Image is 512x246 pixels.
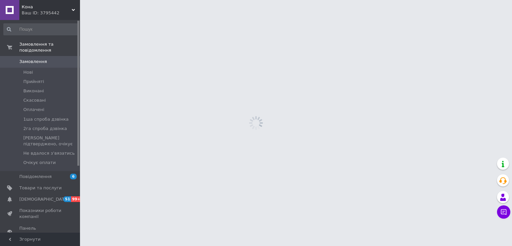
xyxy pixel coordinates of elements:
[19,174,52,180] span: Повідомлення
[19,208,62,220] span: Показники роботи компанії
[70,174,77,179] span: 6
[3,23,79,35] input: Пошук
[23,116,69,122] span: 1ша спроба дзвінка
[23,107,44,113] span: Оплачені
[23,97,46,103] span: Скасовані
[19,185,62,191] span: Товари та послуги
[23,150,75,156] span: Не вдалося зʼвязатись
[19,225,62,237] span: Панель управління
[497,205,510,219] button: Чат з покупцем
[63,196,71,202] span: 51
[23,88,44,94] span: Виконані
[71,196,82,202] span: 99+
[23,126,67,132] span: 2га спроба дзвінка
[22,4,72,10] span: Кона
[22,10,80,16] div: Ваш ID: 3795442
[23,79,44,85] span: Прийняті
[19,59,47,65] span: Замовлення
[23,135,78,147] span: [PERSON_NAME] підтверджено, очікує
[23,160,56,166] span: Очікує оплати
[19,196,69,202] span: [DEMOGRAPHIC_DATA]
[23,69,33,75] span: Нові
[19,41,80,53] span: Замовлення та повідомлення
